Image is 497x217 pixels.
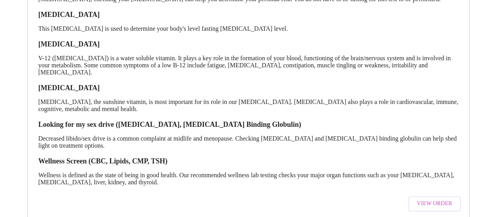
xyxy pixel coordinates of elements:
[38,135,458,149] p: Decreased libido/sex drive is a common complaint at midlife and menopause. Checking [MEDICAL_DATA...
[38,40,458,48] h3: [MEDICAL_DATA]
[38,84,458,92] h3: [MEDICAL_DATA]
[38,98,458,113] p: [MEDICAL_DATA], the sunshine vitamin, is most important for its role in our [MEDICAL_DATA]. [MEDI...
[417,199,452,209] span: View Order
[38,25,458,32] p: This [MEDICAL_DATA] is used to determine your body's level fasting [MEDICAL_DATA] level.
[38,121,458,129] h3: Looking for my sex drive ([MEDICAL_DATA], [MEDICAL_DATA] Binding Globulin)
[406,192,463,215] a: View Order
[38,11,458,19] h3: [MEDICAL_DATA]
[408,196,461,211] button: View Order
[38,172,458,186] p: Wellness is defined as the state of being in good health. Our recommended wellness lab testing ch...
[38,55,458,76] p: V-12 ([MEDICAL_DATA]) is a water soluble vitamin. It plays a key role in the formation of your bl...
[38,157,458,165] h3: Wellness Screen (CBC, Lipids, CMP, TSH)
